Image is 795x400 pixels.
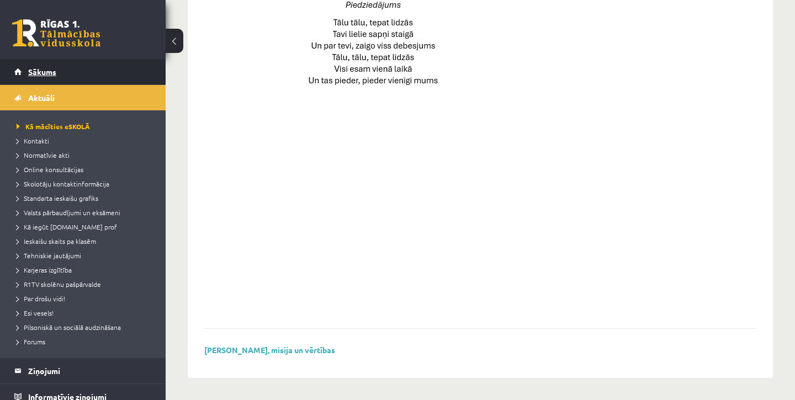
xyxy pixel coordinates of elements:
span: Kontakti [17,136,49,145]
a: Ziņojumi [14,358,152,383]
a: Esi vesels! [17,308,155,318]
span: Pilsoniskā un sociālā audzināšana [17,323,121,332]
a: Kā mācīties eSKOLĀ [17,121,155,131]
a: Standarta ieskaišu grafiks [17,193,155,203]
a: Par drošu vidi! [17,294,155,303]
a: Rīgas 1. Tālmācības vidusskola [12,19,100,47]
span: Tehniskie jautājumi [17,251,81,260]
a: [PERSON_NAME], misija un vērtības [204,345,335,355]
span: Ieskaišu skaits pa klasēm [17,237,96,246]
a: Online konsultācijas [17,164,155,174]
span: Standarta ieskaišu grafiks [17,194,98,202]
span: Kā iegūt [DOMAIN_NAME] prof [17,222,117,231]
span: Normatīvie akti [17,151,70,159]
a: Sākums [14,59,152,84]
a: Aktuāli [14,85,152,110]
span: Aktuāli [28,93,55,103]
a: Normatīvie akti [17,150,155,160]
span: Online konsultācijas [17,165,83,174]
span: Par drošu vidi! [17,294,65,303]
a: Ieskaišu skaits pa klasēm [17,236,155,246]
a: Valsts pārbaudījumi un eksāmeni [17,207,155,217]
a: Kontakti [17,136,155,146]
span: Sākums [28,67,56,77]
a: Tehniskie jautājumi [17,250,155,260]
a: Kā iegūt [DOMAIN_NAME] prof [17,222,155,232]
legend: Ziņojumi [28,358,152,383]
span: Forums [17,337,45,346]
span: Kā mācīties eSKOLĀ [17,122,90,131]
span: Valsts pārbaudījumi un eksāmeni [17,208,120,217]
span: Karjeras izglītība [17,265,72,274]
a: Forums [17,337,155,346]
span: Skolotāju kontaktinformācija [17,179,109,188]
a: Skolotāju kontaktinformācija [17,179,155,189]
a: Karjeras izglītība [17,265,155,275]
a: Pilsoniskā un sociālā audzināšana [17,322,155,332]
span: Esi vesels! [17,308,54,317]
a: R1TV skolēnu pašpārvalde [17,279,155,289]
span: R1TV skolēnu pašpārvalde [17,280,101,289]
